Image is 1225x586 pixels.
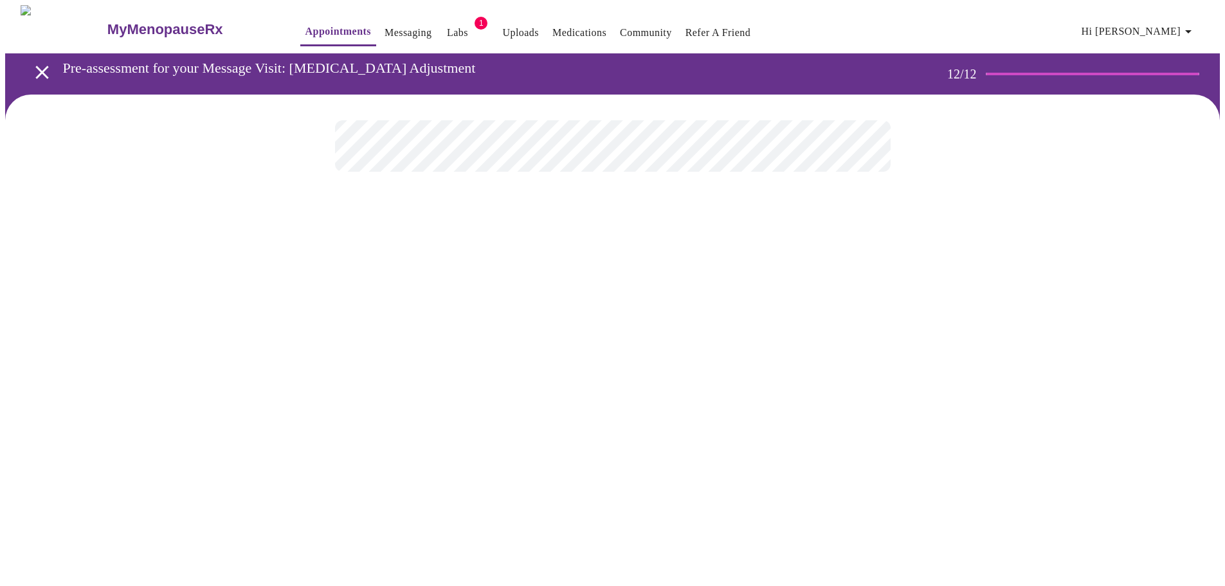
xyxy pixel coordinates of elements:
button: Messaging [379,20,437,46]
a: Labs [447,24,468,42]
button: Uploads [497,20,544,46]
span: Hi [PERSON_NAME] [1082,23,1196,41]
button: Appointments [300,19,376,46]
button: Community [615,20,677,46]
h3: Pre-assessment for your Message Visit: [MEDICAL_DATA] Adjustment [63,60,896,77]
a: MyMenopauseRx [105,7,274,52]
button: Refer a Friend [680,20,756,46]
a: Medications [552,24,606,42]
a: Appointments [305,23,371,41]
button: Hi [PERSON_NAME] [1076,19,1201,44]
a: Refer a Friend [685,24,751,42]
button: open drawer [23,53,61,91]
h3: MyMenopauseRx [107,21,223,38]
a: Messaging [385,24,431,42]
a: Uploads [502,24,539,42]
button: Labs [437,20,478,46]
button: Medications [547,20,612,46]
span: 1 [475,17,487,30]
img: MyMenopauseRx Logo [21,5,105,53]
h3: 12 / 12 [947,67,986,82]
a: Community [620,24,672,42]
